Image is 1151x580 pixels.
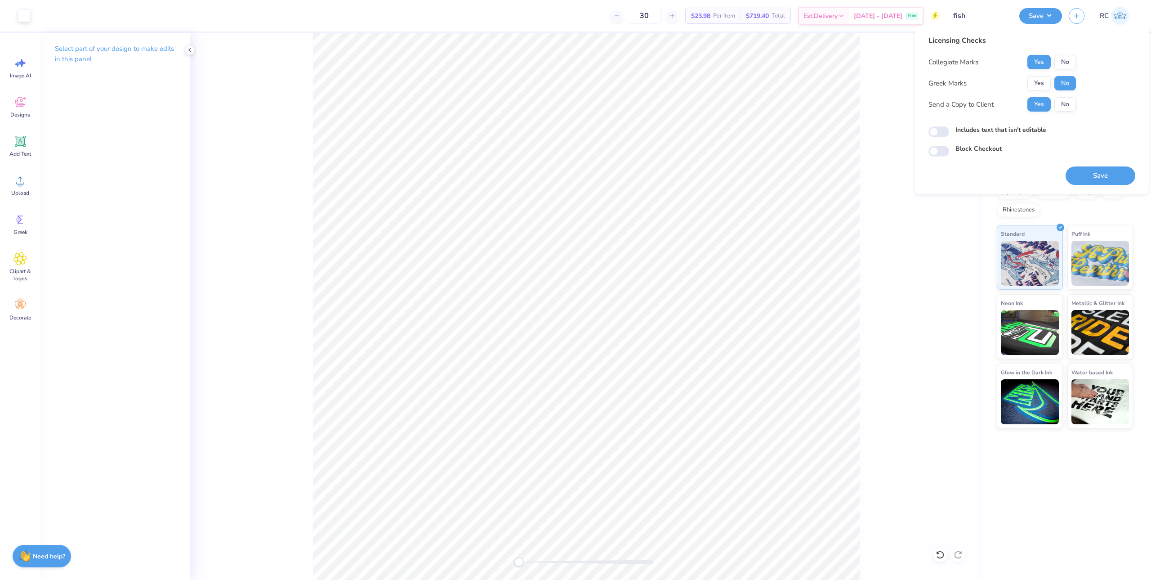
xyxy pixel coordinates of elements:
input: Untitled Design [946,7,1013,25]
span: [DATE] - [DATE] [854,11,902,21]
button: Yes [1027,97,1051,112]
div: Accessibility label [514,558,523,567]
span: Per Item [713,11,735,21]
span: $23.98 [691,11,710,21]
div: Licensing Checks [928,35,1076,46]
span: Puff Ink [1071,229,1090,238]
img: Water based Ink [1071,379,1129,424]
a: RC [1096,7,1133,25]
strong: Need help? [33,552,65,561]
div: Collegiate Marks [928,57,978,67]
span: RC [1100,11,1109,21]
button: Save [1019,8,1062,24]
div: Rhinestones [997,203,1040,217]
img: Standard [1001,241,1059,286]
img: Puff Ink [1071,241,1129,286]
button: Yes [1027,76,1051,90]
p: Select part of your design to make edits in this panel [55,44,175,64]
span: $719.40 [746,11,769,21]
span: Image AI [10,72,31,79]
span: Metallic & Glitter Ink [1071,298,1124,308]
button: Yes [1027,55,1051,69]
span: Greek [13,229,27,236]
button: Save [1066,166,1135,185]
img: Rio Cabojoc [1111,7,1129,25]
div: Send a Copy to Client [928,99,994,110]
span: Designs [10,111,30,118]
span: Upload [11,189,29,197]
button: No [1054,55,1076,69]
button: No [1054,97,1076,112]
span: Glow in the Dark Ink [1001,368,1052,377]
span: Clipart & logos [5,268,35,282]
img: Glow in the Dark Ink [1001,379,1059,424]
span: Total [772,11,785,21]
span: Standard [1001,229,1025,238]
img: Metallic & Glitter Ink [1071,310,1129,355]
img: Neon Ink [1001,310,1059,355]
input: – – [627,8,662,24]
label: Includes text that isn't editable [955,125,1046,135]
span: Add Text [9,150,31,157]
label: Block Checkout [955,144,1002,153]
div: Greek Marks [928,78,967,89]
span: Free [908,13,916,19]
span: Est. Delivery [803,11,838,21]
span: Neon Ink [1001,298,1023,308]
span: Decorate [9,314,31,321]
span: Water based Ink [1071,368,1113,377]
button: No [1054,76,1076,90]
